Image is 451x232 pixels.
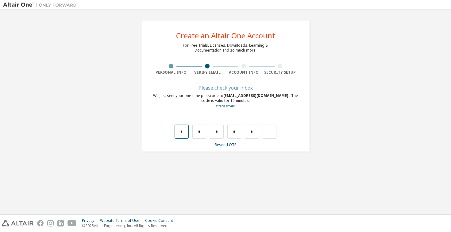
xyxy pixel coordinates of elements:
[189,70,226,75] div: Verify Email
[47,220,54,226] img: instagram.svg
[37,220,44,226] img: facebook.svg
[57,220,64,226] img: linkedin.svg
[2,220,33,226] img: altair_logo.svg
[82,218,100,223] div: Privacy
[176,32,275,39] div: Create an Altair One Account
[3,2,80,8] img: Altair One
[82,223,177,228] p: © 2025 Altair Engineering, Inc. All Rights Reserved.
[153,93,298,108] div: We just sent your one-time passcode to . The code is valid for 15 minutes.
[67,220,76,226] img: youtube.svg
[262,70,299,75] div: Security Setup
[153,70,189,75] div: Personal Info
[225,70,262,75] div: Account Info
[100,218,145,223] div: Website Terms of Use
[216,104,235,108] a: Go back to the registration form
[223,93,289,98] span: [EMAIL_ADDRESS][DOMAIN_NAME]
[153,86,298,90] div: Please check your inbox
[183,43,268,53] div: For Free Trials, Licenses, Downloads, Learning & Documentation and so much more.
[145,218,177,223] div: Cookie Consent
[215,142,237,147] a: Resend OTP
